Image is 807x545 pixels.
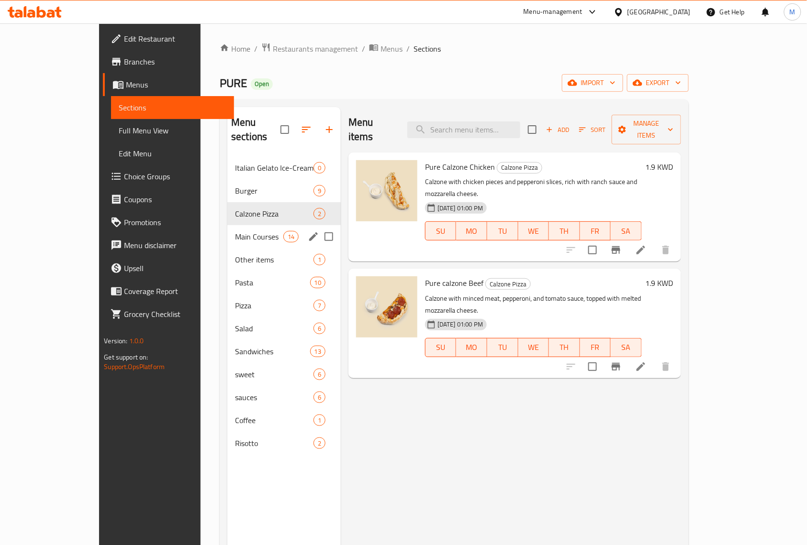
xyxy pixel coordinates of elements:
div: Burger9 [227,179,341,202]
span: 1.0.0 [129,335,144,347]
button: Manage items [612,115,681,144]
div: Calzone Pizza [485,278,531,290]
span: Calzone Pizza [497,162,542,173]
span: [DATE] 01:00 PM [434,204,487,213]
a: Promotions [103,211,234,234]
span: SA [615,224,638,238]
div: items [283,231,299,242]
span: Restaurants management [273,43,358,54]
span: Edit Restaurant [124,33,226,44]
span: 14 [284,232,298,241]
span: Promotions [124,217,226,228]
span: Select all sections [275,120,295,140]
span: Branches [124,56,226,67]
span: Pure calzone Beef [425,276,483,290]
button: delete [654,239,677,262]
button: TH [549,338,580,357]
span: Coffee [235,414,314,426]
div: Salad [235,323,314,334]
span: 13 [311,347,325,356]
span: WE [522,224,546,238]
span: M [790,7,796,17]
h2: Menu items [348,115,396,144]
div: sauces [235,392,314,403]
div: items [314,162,325,174]
a: Menus [103,73,234,96]
span: Add [545,124,571,135]
a: Sections [111,96,234,119]
h6: 1.9 KWD [646,276,673,290]
span: SU [429,224,452,238]
span: TU [491,224,515,238]
button: delete [654,355,677,378]
span: 2 [314,439,325,448]
li: / [406,43,410,54]
span: 6 [314,393,325,402]
img: Pure calzone Beef [356,276,417,338]
span: Get support on: [104,351,148,363]
button: TH [549,221,580,240]
a: Full Menu View [111,119,234,142]
span: Manage items [619,118,673,142]
button: edit [306,229,321,244]
span: SU [429,340,452,354]
a: Edit Restaurant [103,27,234,50]
span: sweet [235,369,314,380]
div: Salad6 [227,317,341,340]
div: items [314,414,325,426]
span: Italian Gelato Ice-Cream [235,162,314,174]
div: Other items [235,254,314,265]
input: search [407,121,520,138]
button: export [627,74,689,92]
button: SA [611,221,642,240]
span: 1 [314,255,325,264]
button: MO [456,221,487,240]
a: Choice Groups [103,165,234,188]
a: Restaurants management [261,43,358,55]
span: Burger [235,185,314,196]
div: items [310,346,325,357]
span: 6 [314,370,325,379]
div: items [314,300,325,311]
a: Menu disclaimer [103,234,234,257]
span: Choice Groups [124,171,226,182]
span: Full Menu View [119,125,226,136]
p: Calzone with minced meat, pepperoni, and tomato sauce, topped with melted mozzarella cheese. [425,293,642,316]
button: SU [425,221,456,240]
button: Branch-specific-item [605,355,628,378]
span: FR [584,224,607,238]
span: Menu disclaimer [124,240,226,251]
div: Calzone Pizza2 [227,202,341,225]
div: Risotto2 [227,432,341,455]
span: Select to update [583,357,603,377]
span: Main Courses [235,231,283,242]
span: 1 [314,416,325,425]
button: TU [487,338,518,357]
button: Branch-specific-item [605,239,628,262]
div: items [314,369,325,380]
span: 6 [314,324,325,333]
span: Version: [104,335,127,347]
span: Calzone Pizza [486,279,530,290]
a: Upsell [103,257,234,280]
div: Pizza7 [227,294,341,317]
span: Calzone Pizza [235,208,314,219]
span: 2 [314,209,325,218]
button: WE [518,221,549,240]
span: Select section [522,120,542,140]
button: WE [518,338,549,357]
span: Sandwiches [235,346,310,357]
span: Coverage Report [124,285,226,297]
div: items [314,254,325,265]
span: Coupons [124,194,226,205]
div: sauces6 [227,386,341,409]
button: MO [456,338,487,357]
a: Edit Menu [111,142,234,165]
span: FR [584,340,607,354]
span: Sort items [573,122,612,137]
